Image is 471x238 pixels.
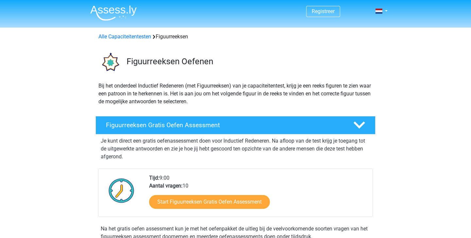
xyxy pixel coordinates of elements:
[98,82,373,106] p: Bij het onderdeel Inductief Redeneren (met Figuurreeksen) van je capaciteitentest, krijg je een r...
[127,56,370,67] h3: Figuurreeksen Oefenen
[90,5,137,21] img: Assessly
[149,183,183,189] b: Aantal vragen:
[105,174,138,207] img: Klok
[93,116,378,134] a: Figuurreeksen Gratis Oefen Assessment
[149,175,159,181] b: Tijd:
[312,8,335,14] a: Registreer
[101,137,370,161] p: Je kunt direct een gratis oefenassessment doen voor Inductief Redeneren. Na afloop van de test kr...
[96,33,375,41] div: Figuurreeksen
[98,33,151,40] a: Alle Capaciteitentesten
[96,49,124,76] img: figuurreeksen
[144,174,372,217] div: 9:00 10
[106,121,343,129] h4: Figuurreeksen Gratis Oefen Assessment
[149,195,270,209] a: Start Figuurreeksen Gratis Oefen Assessment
